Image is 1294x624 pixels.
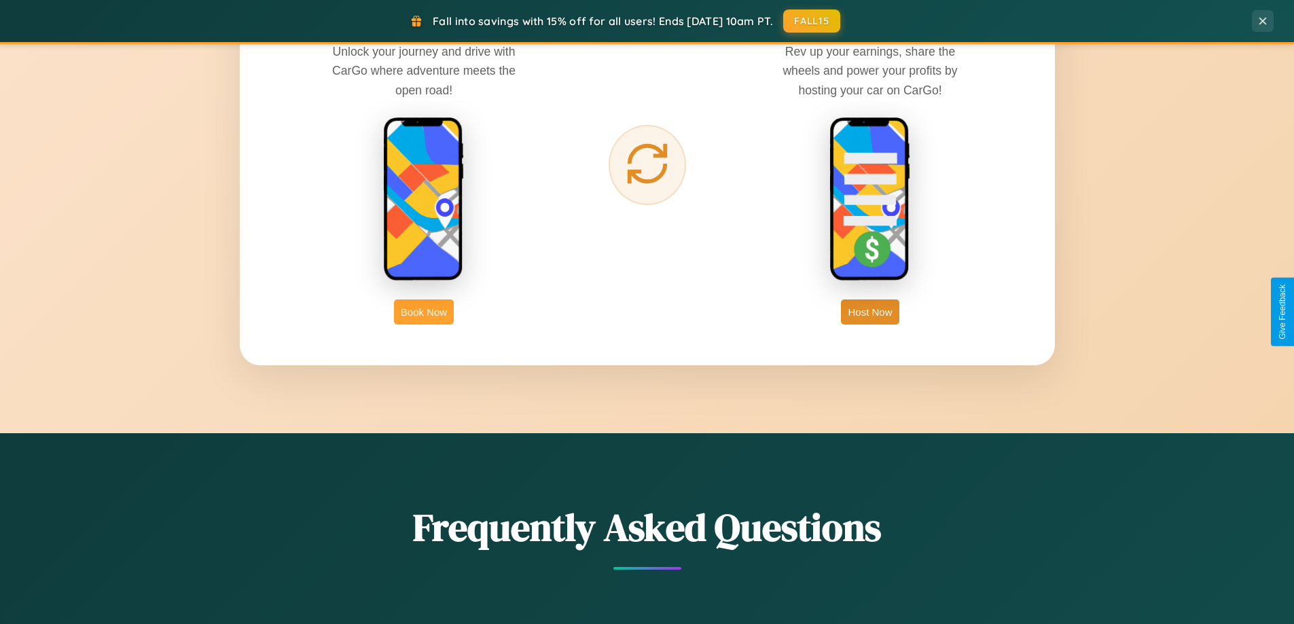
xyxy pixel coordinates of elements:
p: Rev up your earnings, share the wheels and power your profits by hosting your car on CarGo! [768,42,972,99]
img: rent phone [383,117,465,282]
div: Give Feedback [1278,285,1287,339]
button: Host Now [841,299,899,325]
span: Fall into savings with 15% off for all users! Ends [DATE] 10am PT. [433,14,773,28]
h2: Frequently Asked Questions [240,501,1055,553]
button: Book Now [394,299,454,325]
img: host phone [829,117,911,282]
p: Unlock your journey and drive with CarGo where adventure meets the open road! [322,42,526,99]
button: FALL15 [783,10,840,33]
